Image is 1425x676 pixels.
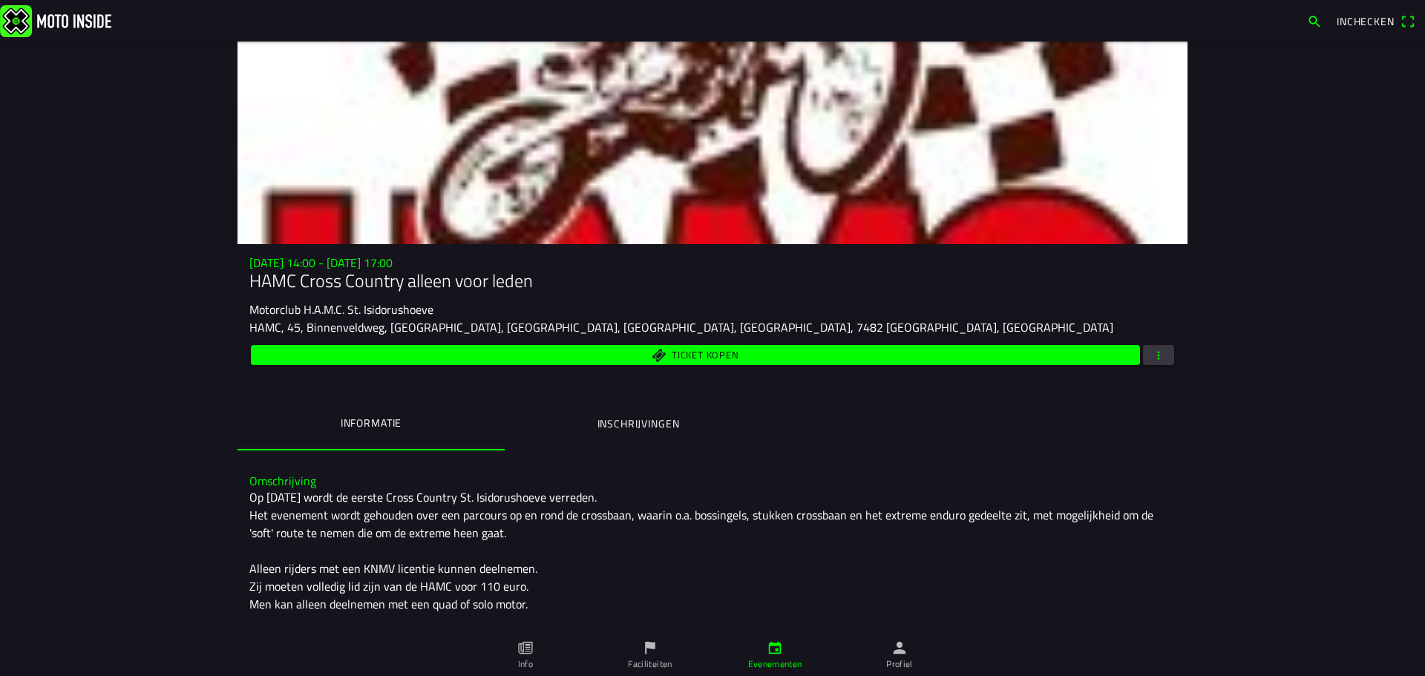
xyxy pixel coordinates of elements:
[891,640,908,656] ion-icon: person
[1329,8,1422,33] a: Incheckenqr scanner
[249,301,433,318] ion-text: Motorclub H.A.M.C. St. Isidorushoeve
[628,657,672,671] ion-label: Faciliteiten
[249,270,1176,292] h1: HAMC Cross Country alleen voor leden
[1337,13,1395,29] span: Inchecken
[249,318,1113,336] ion-text: HAMC, 45, Binnenveldweg, [GEOGRAPHIC_DATA], [GEOGRAPHIC_DATA], [GEOGRAPHIC_DATA], [GEOGRAPHIC_DAT...
[341,415,402,431] ion-label: Informatie
[249,256,1176,270] h3: [DATE] 14:00 - [DATE] 17:00
[597,416,680,432] ion-label: Inschrijvingen
[886,657,913,671] ion-label: Profiel
[517,640,534,656] ion-icon: paper
[518,657,533,671] ion-label: Info
[767,640,783,656] ion-icon: calendar
[1300,8,1329,33] a: search
[249,474,1176,488] h3: Omschrijving
[642,640,658,656] ion-icon: flag
[672,350,738,360] span: Ticket kopen
[748,657,802,671] ion-label: Evenementen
